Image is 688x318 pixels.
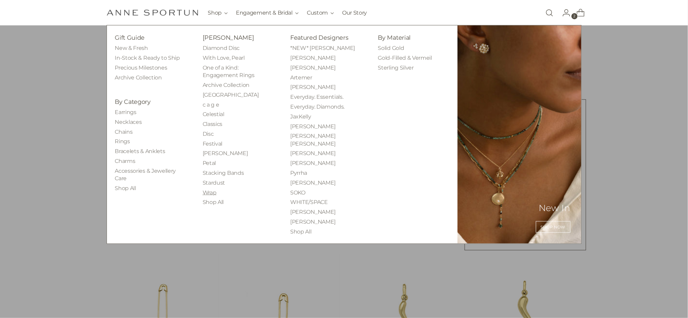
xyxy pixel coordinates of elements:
[236,5,299,20] button: Engagement & Bridal
[107,10,198,16] a: Anne Sportun Fine Jewellery
[557,6,571,20] a: Go to the account page
[208,5,228,20] button: Shop
[342,5,367,20] a: Our Story
[571,6,585,20] a: Open cart modal
[572,13,578,19] span: 2
[307,5,334,20] button: Custom
[543,6,556,20] a: Open search modal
